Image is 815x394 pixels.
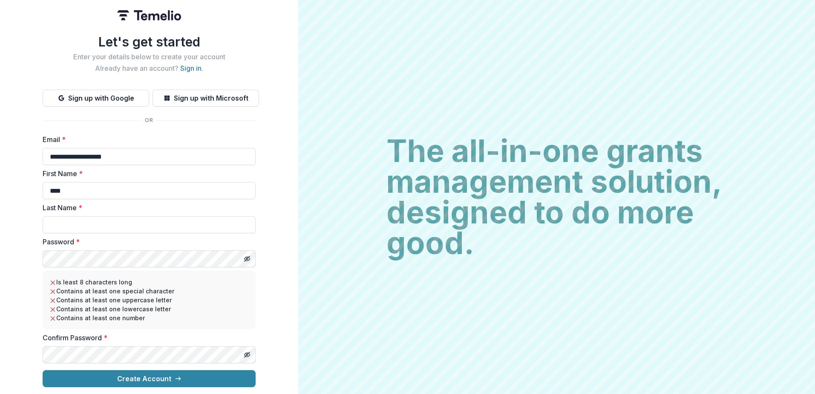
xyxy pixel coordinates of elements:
[43,64,256,72] h2: Already have an account? .
[43,53,256,61] h2: Enter your details below to create your account
[153,90,259,107] button: Sign up with Microsoft
[43,370,256,387] button: Create Account
[117,10,181,20] img: Temelio
[240,348,254,362] button: Toggle password visibility
[43,90,149,107] button: Sign up with Google
[240,252,254,266] button: Toggle password visibility
[49,278,249,287] li: Is least 8 characters long
[180,64,202,72] a: Sign in
[49,287,249,295] li: Contains at least one special character
[43,203,251,213] label: Last Name
[43,168,251,179] label: First Name
[43,333,251,343] label: Confirm Password
[49,313,249,322] li: Contains at least one number
[49,295,249,304] li: Contains at least one uppercase letter
[49,304,249,313] li: Contains at least one lowercase letter
[43,237,251,247] label: Password
[43,34,256,49] h1: Let's get started
[43,134,251,145] label: Email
